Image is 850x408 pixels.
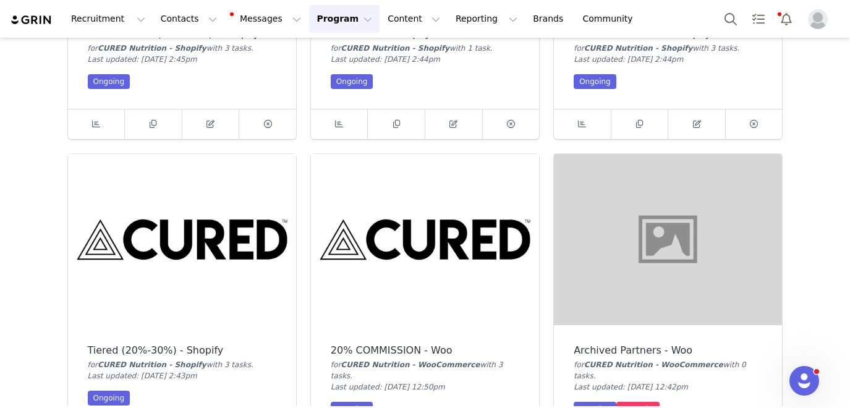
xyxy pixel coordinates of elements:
[331,359,519,381] div: for with 3 task .
[554,154,782,325] img: Archived Partners - Woo
[773,5,800,33] button: Notifications
[88,74,130,89] div: Ongoing
[380,5,448,33] button: Content
[98,360,206,369] span: CURED Nutrition - Shopify
[574,381,762,393] div: Last updated: [DATE] 12:42pm
[448,5,525,33] button: Reporting
[801,9,840,29] button: Profile
[68,154,296,325] img: Tiered (20%-30%) - Shopify
[88,345,276,356] div: Tiered (20%-30%) - Shopify
[525,5,574,33] a: Brands
[64,5,153,33] button: Recruitment
[717,5,744,33] button: Search
[311,154,539,325] img: 20% COMMISSION - Woo
[341,360,480,369] span: CURED Nutrition - WooCommerce
[808,9,828,29] img: placeholder-profile.jpg
[574,359,762,381] div: for with 0 task .
[88,391,130,406] div: Ongoing
[247,360,251,369] span: s
[789,366,819,396] iframe: Intercom live chat
[745,5,772,33] a: Tasks
[10,14,53,26] img: grin logo
[88,370,276,381] div: Last updated: [DATE] 2:43pm
[309,5,380,33] button: Program
[589,372,593,380] span: s
[331,54,519,65] div: Last updated: [DATE] 2:44pm
[584,360,723,369] span: CURED Nutrition - WooCommerce
[574,43,762,54] div: for with 3 task .
[88,359,276,370] div: for with 3 task .
[331,345,519,356] div: 20% COMMISSION - Woo
[225,5,308,33] button: Messages
[247,44,251,53] span: s
[341,44,449,53] span: CURED Nutrition - Shopify
[98,44,206,53] span: CURED Nutrition - Shopify
[88,43,276,54] div: for with 3 task .
[574,54,762,65] div: Last updated: [DATE] 2:44pm
[88,54,276,65] div: Last updated: [DATE] 2:45pm
[574,74,616,89] div: Ongoing
[574,345,762,356] div: Archived Partners - Woo
[733,44,737,53] span: s
[346,372,350,380] span: s
[153,5,224,33] button: Contacts
[584,44,693,53] span: CURED Nutrition - Shopify
[576,5,646,33] a: Community
[331,74,373,89] div: Ongoing
[331,43,519,54] div: for with 1 task .
[331,381,519,393] div: Last updated: [DATE] 12:50pm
